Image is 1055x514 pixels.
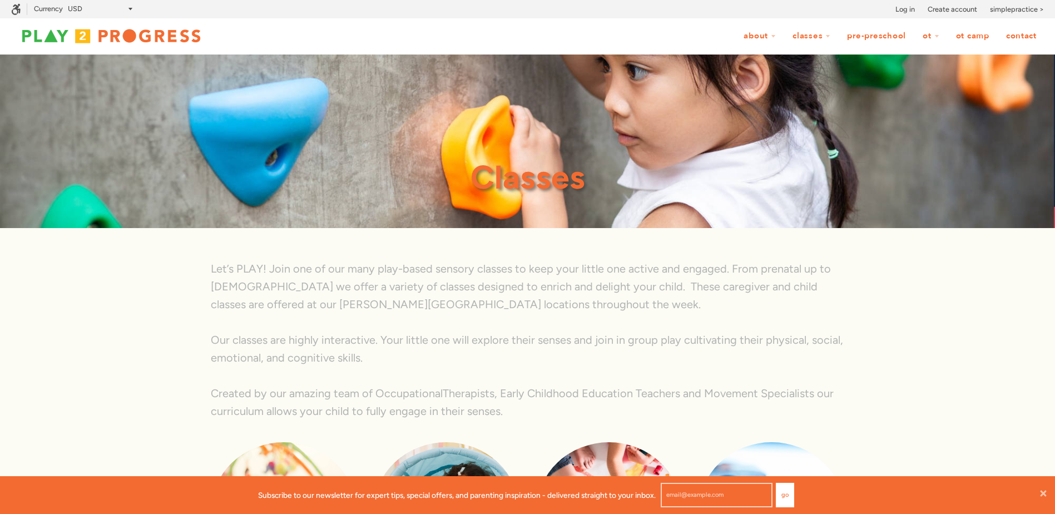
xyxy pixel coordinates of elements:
[211,384,845,420] p: Created by our amazing team of OccupationalTherapists, Early Childhood Education Teachers and Mov...
[928,4,977,15] a: Create account
[999,26,1044,47] a: Contact
[661,483,772,507] input: email@example.com
[258,489,656,501] p: Subscribe to our newsletter for expert tips, special offers, and parenting inspiration - delivere...
[785,26,838,47] a: Classes
[776,483,794,507] button: Go
[211,331,845,367] p: Our classes are highly interactive. Your little one will explore their senses and join in group p...
[736,26,783,47] a: About
[34,4,63,13] label: Currency
[895,4,915,15] a: Log in
[990,4,1044,15] a: simplepractice >
[915,26,947,47] a: OT
[949,26,997,47] a: OT Camp
[211,260,845,313] p: Let’s PLAY! Join one of our many play-based sensory classes to keep your little one active and en...
[11,25,211,47] img: Play2Progress logo
[840,26,913,47] a: Pre-Preschool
